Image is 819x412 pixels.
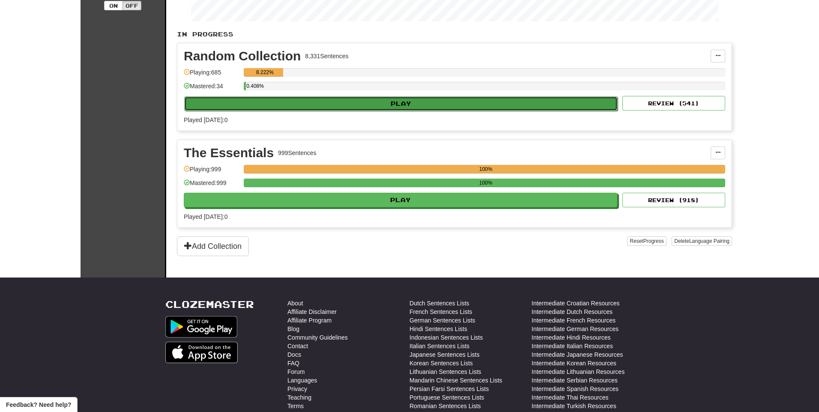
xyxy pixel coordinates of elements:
[184,68,239,82] div: Playing: 685
[287,367,305,376] a: Forum
[123,1,141,10] button: Off
[409,376,502,385] a: Mandarin Chinese Sentences Lists
[246,165,725,173] div: 100%
[409,367,481,376] a: Lithuanian Sentences Lists
[532,376,618,385] a: Intermediate Serbian Resources
[287,385,307,393] a: Privacy
[184,116,227,123] span: Played [DATE]: 0
[104,1,123,10] button: On
[532,350,623,359] a: Intermediate Japanese Resources
[184,213,227,220] span: Played [DATE]: 0
[184,96,618,111] button: Play
[532,333,610,342] a: Intermediate Hindi Resources
[246,179,725,187] div: 100%
[165,316,237,337] img: Get it on Google Play
[689,238,729,244] span: Language Pairing
[287,402,304,410] a: Terms
[184,50,301,63] div: Random Collection
[287,359,299,367] a: FAQ
[278,149,317,157] div: 999 Sentences
[287,342,308,350] a: Contact
[672,236,732,246] button: DeleteLanguage Pairing
[184,179,239,193] div: Mastered: 999
[409,342,469,350] a: Italian Sentences Lists
[287,308,337,316] a: Affiliate Disclaimer
[532,316,616,325] a: Intermediate French Resources
[184,193,617,207] button: Play
[305,52,348,60] div: 8,331 Sentences
[409,308,472,316] a: French Sentences Lists
[643,238,664,244] span: Progress
[532,385,619,393] a: Intermediate Spanish Resources
[287,316,332,325] a: Affiliate Program
[532,402,616,410] a: Intermediate Turkish Resources
[622,193,725,207] button: Review (918)
[532,367,625,376] a: Intermediate Lithuanian Resources
[287,350,301,359] a: Docs
[177,30,732,39] p: In Progress
[409,402,481,410] a: Romanian Sentences Lists
[246,68,283,77] div: 8.222%
[184,165,239,179] div: Playing: 999
[532,299,619,308] a: Intermediate Croatian Resources
[409,393,484,402] a: Portuguese Sentences Lists
[627,236,666,246] button: ResetProgress
[409,325,467,333] a: Hindi Sentences Lists
[532,342,613,350] a: Intermediate Italian Resources
[409,316,475,325] a: German Sentences Lists
[532,359,616,367] a: Intermediate Korean Resources
[622,96,725,110] button: Review (541)
[532,325,619,333] a: Intermediate German Resources
[409,299,469,308] a: Dutch Sentences Lists
[165,342,238,363] img: Get it on App Store
[165,299,254,310] a: Clozemaster
[184,146,274,159] div: The Essentials
[287,333,348,342] a: Community Guidelines
[409,333,483,342] a: Indonesian Sentences Lists
[409,359,473,367] a: Korean Sentences Lists
[6,400,71,409] span: Open feedback widget
[287,325,299,333] a: Blog
[532,308,613,316] a: Intermediate Dutch Resources
[287,299,303,308] a: About
[287,376,317,385] a: Languages
[532,393,609,402] a: Intermediate Thai Resources
[287,393,311,402] a: Teaching
[184,82,239,96] div: Mastered: 34
[409,385,489,393] a: Persian Farsi Sentences Lists
[409,350,479,359] a: Japanese Sentences Lists
[177,236,249,256] button: Add Collection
